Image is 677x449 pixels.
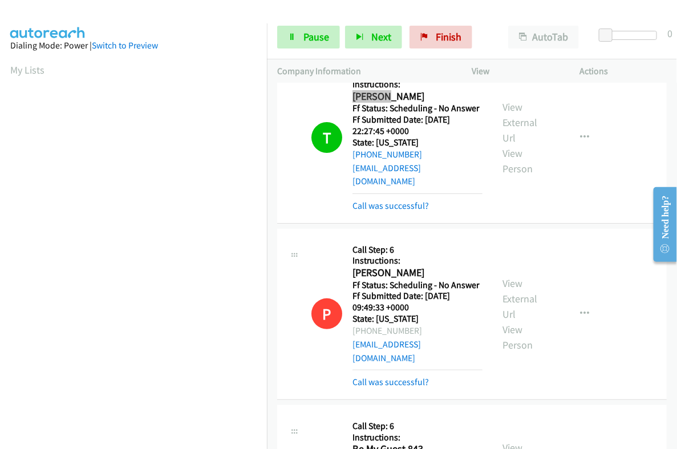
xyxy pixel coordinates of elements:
span: Next [371,30,391,43]
h5: Ff Status: Scheduling - No Answer [352,103,483,114]
h5: Ff Submitted Date: [DATE] 22:27:45 +0000 [352,114,483,136]
p: Actions [579,64,667,78]
h5: State: [US_STATE] [352,313,483,325]
iframe: Resource Center [644,179,677,270]
a: View Person [503,147,533,175]
h5: Instructions: [352,79,483,90]
div: 0 [667,26,672,41]
a: View External Url [503,277,538,321]
p: Company Information [277,64,452,78]
a: Switch to Preview [92,40,158,51]
h5: Instructions: [352,432,483,443]
button: Next [345,26,402,48]
span: Finish [436,30,461,43]
h2: [PERSON_NAME] [352,266,483,280]
p: View [472,64,560,78]
h5: Instructions: [352,255,483,266]
h1: T [311,122,342,153]
div: [PHONE_NUMBER] [352,324,483,338]
h2: [PERSON_NAME] [352,90,483,103]
a: View External Url [503,100,538,144]
a: Call was successful? [352,377,429,387]
h5: Call Step: 6 [352,244,483,256]
h5: Ff Submitted Date: [DATE] 09:49:33 +0000 [352,290,483,313]
a: Pause [277,26,340,48]
a: My Lists [10,63,44,76]
a: View Person [503,323,533,351]
button: AutoTab [508,26,579,48]
a: [PHONE_NUMBER] [352,149,422,160]
a: Finish [410,26,472,48]
h1: P [311,298,342,329]
a: [EMAIL_ADDRESS][DOMAIN_NAME] [352,163,421,187]
h5: Call Step: 6 [352,420,483,432]
a: [EMAIL_ADDRESS][DOMAIN_NAME] [352,339,421,363]
span: Pause [303,30,329,43]
a: Call was successful? [352,200,429,211]
h5: State: [US_STATE] [352,137,483,148]
h5: Ff Status: Scheduling - No Answer [352,280,483,291]
div: Dialing Mode: Power | [10,39,257,52]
